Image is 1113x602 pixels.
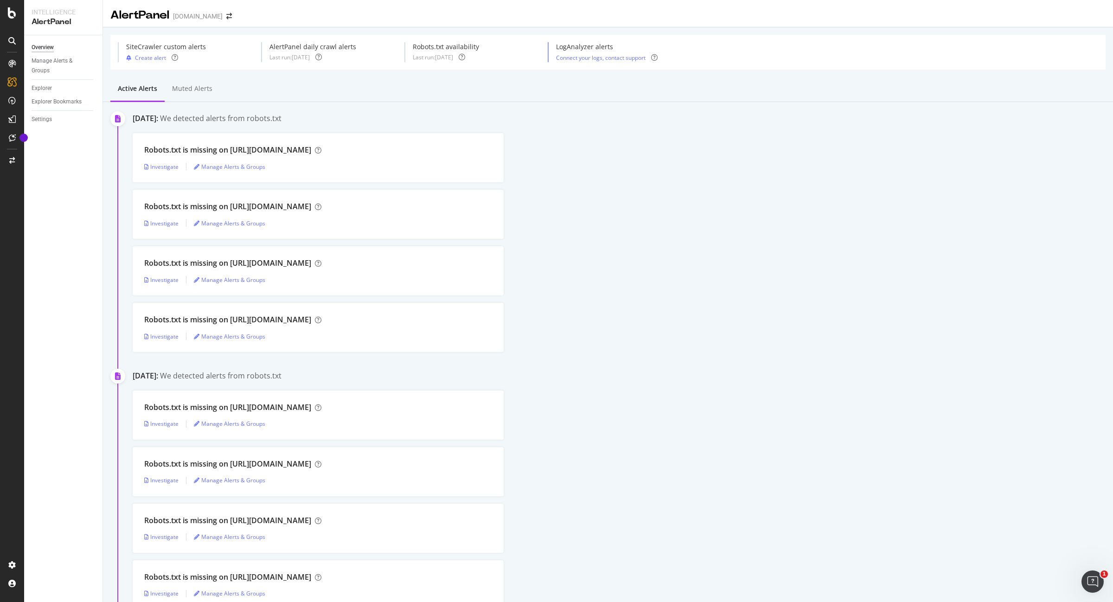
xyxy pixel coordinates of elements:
[144,420,179,428] a: Investigate
[226,13,232,19] div: arrow-right-arrow-left
[144,145,311,155] div: Robots.txt is missing on [URL][DOMAIN_NAME]
[194,329,265,344] button: Manage Alerts & Groups
[32,56,96,76] a: Manage Alerts & Groups
[32,43,96,52] a: Overview
[194,420,265,428] a: Manage Alerts & Groups
[144,515,311,526] div: Robots.txt is missing on [URL][DOMAIN_NAME]
[144,476,179,484] a: Investigate
[194,476,265,484] a: Manage Alerts & Groups
[144,572,311,583] div: Robots.txt is missing on [URL][DOMAIN_NAME]
[144,272,179,287] button: Investigate
[194,416,265,431] button: Manage Alerts & Groups
[110,7,169,23] div: AlertPanel
[32,56,87,76] div: Manage Alerts & Groups
[32,97,82,107] div: Explorer Bookmarks
[32,97,96,107] a: Explorer Bookmarks
[173,12,223,21] div: [DOMAIN_NAME]
[144,416,179,431] button: Investigate
[194,473,265,488] button: Manage Alerts & Groups
[144,258,311,269] div: Robots.txt is missing on [URL][DOMAIN_NAME]
[144,473,179,488] button: Investigate
[194,272,265,287] button: Manage Alerts & Groups
[194,589,265,597] a: Manage Alerts & Groups
[194,530,265,544] button: Manage Alerts & Groups
[118,84,157,93] div: Active alerts
[269,42,356,51] div: AlertPanel daily crawl alerts
[194,159,265,174] button: Manage Alerts & Groups
[32,115,96,124] a: Settings
[194,163,265,171] a: Manage Alerts & Groups
[144,589,179,597] a: Investigate
[194,219,265,227] a: Manage Alerts & Groups
[194,333,265,340] a: Manage Alerts & Groups
[172,84,212,93] div: Muted alerts
[144,159,179,174] button: Investigate
[556,54,646,62] a: Connect your logs, contact support
[144,533,179,541] a: Investigate
[144,163,179,171] a: Investigate
[133,371,158,381] div: [DATE]:
[144,329,179,344] button: Investigate
[1081,570,1104,593] iframe: Intercom live chat
[160,113,281,124] div: We detected alerts from robots.txt
[32,7,95,17] div: Intelligence
[194,276,265,284] a: Manage Alerts & Groups
[413,42,479,51] div: Robots.txt availability
[269,53,310,61] div: Last run: [DATE]
[144,276,179,284] a: Investigate
[160,371,281,381] div: We detected alerts from robots.txt
[126,53,166,62] button: Create alert
[1100,570,1108,578] span: 1
[144,402,311,413] div: Robots.txt is missing on [URL][DOMAIN_NAME]
[135,54,166,62] div: Create alert
[556,53,646,62] button: Connect your logs, contact support
[32,43,54,52] div: Overview
[126,42,206,51] div: SiteCrawler custom alerts
[32,83,52,93] div: Explorer
[19,134,28,142] div: Tooltip anchor
[144,216,179,231] button: Investigate
[194,586,265,601] button: Manage Alerts & Groups
[144,333,179,340] a: Investigate
[32,83,96,93] a: Explorer
[144,459,311,469] div: Robots.txt is missing on [URL][DOMAIN_NAME]
[413,53,453,61] div: Last run: [DATE]
[144,586,179,601] button: Investigate
[194,216,265,231] button: Manage Alerts & Groups
[32,115,52,124] div: Settings
[32,17,95,27] div: AlertPanel
[133,113,158,124] div: [DATE]:
[144,314,311,325] div: Robots.txt is missing on [URL][DOMAIN_NAME]
[144,530,179,544] button: Investigate
[194,533,265,541] a: Manage Alerts & Groups
[144,201,311,212] div: Robots.txt is missing on [URL][DOMAIN_NAME]
[556,42,658,51] div: LogAnalyzer alerts
[144,219,179,227] a: Investigate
